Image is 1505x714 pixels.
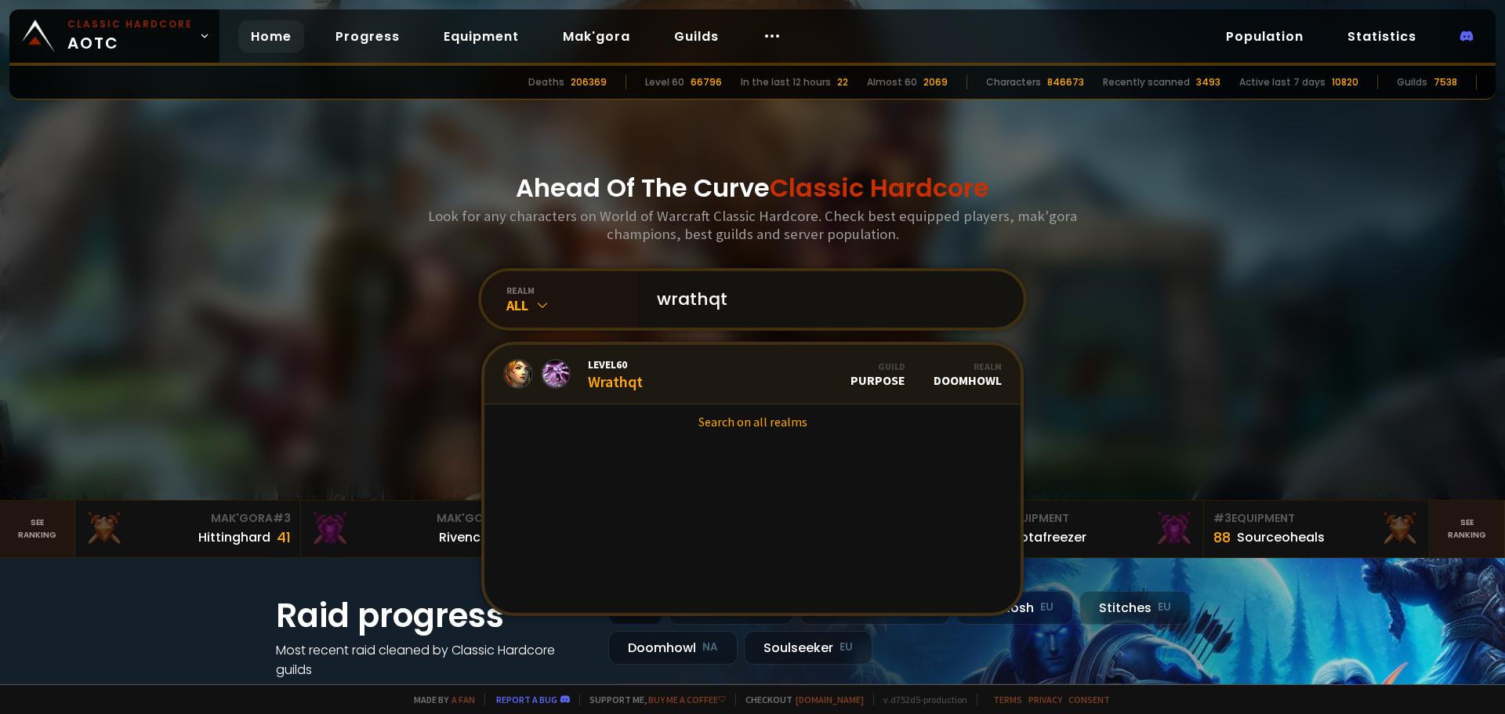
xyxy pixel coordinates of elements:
[1213,527,1231,548] div: 88
[744,631,872,665] div: Soulseeker
[1239,75,1325,89] div: Active last 7 days
[67,17,193,31] small: Classic Hardcore
[451,694,475,705] a: a fan
[484,345,1021,404] a: Level60WrathqtGuildPurposeRealmDoomhowl
[422,207,1083,243] h3: Look for any characters on World of Warcraft Classic Hardcore. Check best equipped players, mak'g...
[588,357,643,371] span: Level 60
[273,510,291,526] span: # 3
[1068,694,1110,705] a: Consent
[238,20,304,53] a: Home
[75,501,301,557] a: Mak'Gora#3Hittinghard41
[1213,510,1420,527] div: Equipment
[276,680,378,698] a: See all progress
[1397,75,1427,89] div: Guilds
[1011,527,1086,547] div: Notafreezer
[588,357,643,391] div: Wrathqt
[198,527,270,547] div: Hittinghard
[1332,75,1358,89] div: 10820
[850,361,905,372] div: Guild
[993,694,1022,705] a: Terms
[608,631,738,665] div: Doomhowl
[9,9,219,63] a: Classic HardcoreAOTC
[770,170,989,205] span: Classic Hardcore
[840,640,853,655] small: EU
[323,20,412,53] a: Progress
[850,361,905,388] div: Purpose
[550,20,643,53] a: Mak'gora
[923,75,948,89] div: 2069
[431,20,531,53] a: Equipment
[276,591,589,640] h1: Raid progress
[85,510,291,527] div: Mak'Gora
[1079,591,1191,625] div: Stitches
[528,75,564,89] div: Deaths
[1204,501,1430,557] a: #3Equipment88Sourceoheals
[1213,20,1316,53] a: Population
[571,75,607,89] div: 206369
[978,501,1204,557] a: #2Equipment88Notafreezer
[873,694,967,705] span: v. d752d5 - production
[956,591,1073,625] div: Nek'Rosh
[1103,75,1190,89] div: Recently scanned
[1213,510,1231,526] span: # 3
[934,361,1002,388] div: Doomhowl
[439,527,488,547] div: Rivench
[404,694,475,705] span: Made by
[662,20,731,53] a: Guilds
[837,75,848,89] div: 22
[988,510,1194,527] div: Equipment
[741,75,831,89] div: In the last 12 hours
[796,694,864,705] a: [DOMAIN_NAME]
[276,640,589,680] h4: Most recent raid cleaned by Classic Hardcore guilds
[735,694,864,705] span: Checkout
[277,527,291,548] div: 41
[516,169,989,207] h1: Ahead Of The Curve
[867,75,917,89] div: Almost 60
[310,510,517,527] div: Mak'Gora
[647,271,1005,328] input: Search a character...
[1196,75,1220,89] div: 3493
[301,501,527,557] a: Mak'Gora#2Rivench100
[506,285,638,296] div: realm
[691,75,722,89] div: 66796
[934,361,1002,372] div: Realm
[648,694,726,705] a: Buy me a coffee
[496,694,557,705] a: Report a bug
[579,694,726,705] span: Support me,
[1335,20,1429,53] a: Statistics
[484,404,1021,439] a: Search on all realms
[1028,694,1062,705] a: Privacy
[1434,75,1457,89] div: 7538
[702,640,718,655] small: NA
[1040,600,1053,615] small: EU
[1047,75,1084,89] div: 846673
[67,17,193,55] span: AOTC
[506,296,638,314] div: All
[645,75,684,89] div: Level 60
[1430,501,1505,557] a: Seeranking
[1237,527,1325,547] div: Sourceoheals
[1158,600,1171,615] small: EU
[986,75,1041,89] div: Characters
